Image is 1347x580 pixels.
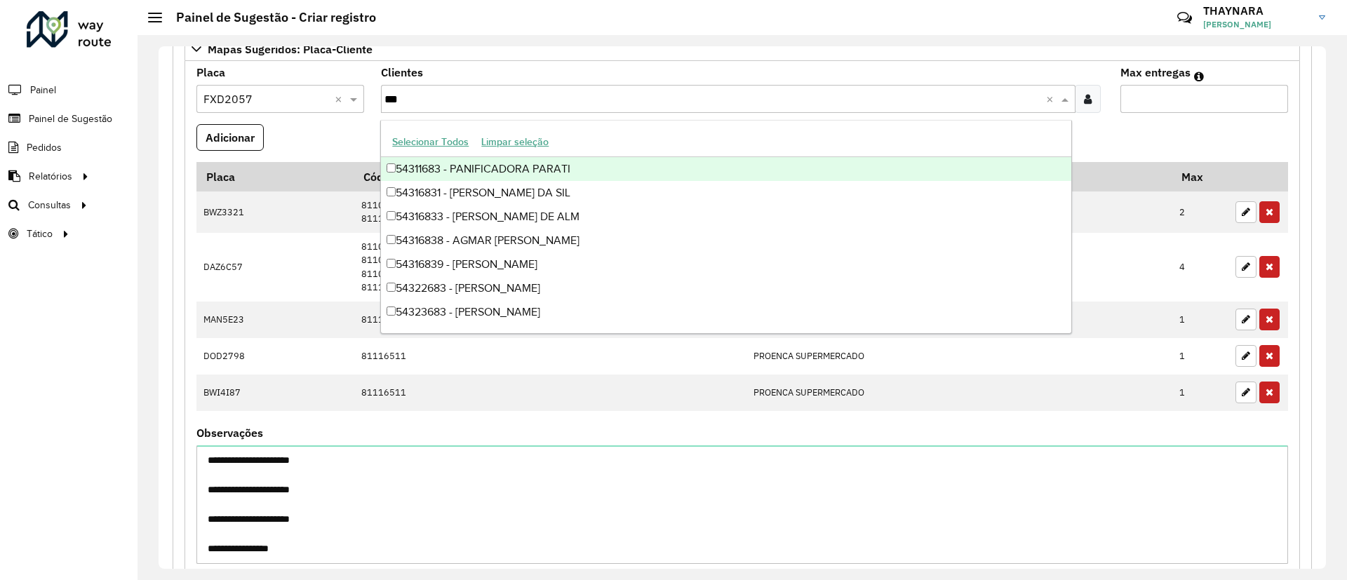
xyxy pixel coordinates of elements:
[208,43,373,55] span: Mapas Sugeridos: Placa-Cliente
[29,169,72,184] span: Relatórios
[354,302,746,338] td: 81116511
[1172,375,1228,411] td: 1
[381,205,1071,229] div: 54316833 - [PERSON_NAME] DE ALM
[196,162,354,191] th: Placa
[196,375,354,411] td: BWI4I87
[1194,71,1204,82] em: Máximo de clientes que serão colocados na mesma rota com os clientes informados
[386,131,475,153] button: Selecionar Todos
[196,191,354,233] td: BWZ3321
[28,198,71,213] span: Consultas
[746,375,1172,411] td: PROENCA SUPERMERCADO
[354,191,746,233] td: 81101475 81116551
[1172,191,1228,233] td: 2
[354,233,746,302] td: 81100335 81101874 81106836 81111298
[196,64,225,81] label: Placa
[1172,162,1228,191] th: Max
[354,162,746,191] th: Código Cliente
[1172,338,1228,375] td: 1
[196,233,354,302] td: DAZ6C57
[196,302,354,338] td: MAN5E23
[1170,3,1200,33] a: Contato Rápido
[381,229,1071,252] div: 54316838 - AGMAR [PERSON_NAME]
[381,252,1071,276] div: 54316839 - [PERSON_NAME]
[1203,4,1308,18] h3: THAYNARA
[381,324,1071,348] div: 54324683 - MESTRE CUCA LANCHES
[354,338,746,375] td: 81116511
[381,157,1071,181] div: 54311683 - PANIFICADORA PARATI
[196,424,263,441] label: Observações
[354,375,746,411] td: 81116511
[196,338,354,375] td: DOD2798
[1203,18,1308,31] span: [PERSON_NAME]
[196,124,264,151] button: Adicionar
[381,276,1071,300] div: 54322683 - [PERSON_NAME]
[475,131,555,153] button: Limpar seleção
[381,64,423,81] label: Clientes
[162,10,376,25] h2: Painel de Sugestão - Criar registro
[380,120,1071,334] ng-dropdown-panel: Options list
[335,90,347,107] span: Clear all
[185,37,1300,61] a: Mapas Sugeridos: Placa-Cliente
[29,112,112,126] span: Painel de Sugestão
[1120,64,1191,81] label: Max entregas
[30,83,56,97] span: Painel
[381,181,1071,205] div: 54316831 - [PERSON_NAME] DA SIL
[1046,90,1058,107] span: Clear all
[746,338,1172,375] td: PROENCA SUPERMERCADO
[27,227,53,241] span: Tático
[1172,302,1228,338] td: 1
[1172,233,1228,302] td: 4
[27,140,62,155] span: Pedidos
[381,300,1071,324] div: 54323683 - [PERSON_NAME]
